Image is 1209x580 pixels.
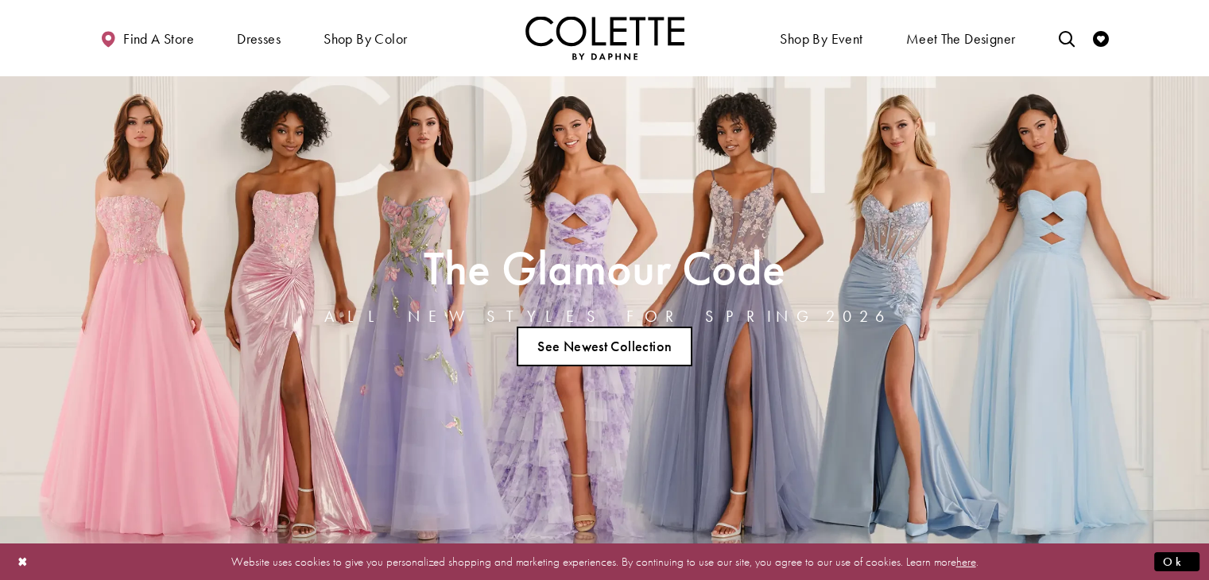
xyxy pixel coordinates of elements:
a: here [956,553,976,569]
h2: The Glamour Code [324,246,885,290]
img: Colette by Daphne [525,16,684,60]
a: Check Wishlist [1089,16,1113,60]
p: Website uses cookies to give you personalized shopping and marketing experiences. By continuing t... [114,551,1095,572]
a: Visit Home Page [525,16,684,60]
button: Submit Dialog [1154,551,1199,571]
h4: ALL NEW STYLES FOR SPRING 2026 [324,307,885,325]
button: Close Dialog [10,547,37,575]
a: See Newest Collection The Glamour Code ALL NEW STYLES FOR SPRING 2026 [517,327,693,366]
ul: Slider Links [320,320,890,373]
a: Toggle search [1054,16,1078,60]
